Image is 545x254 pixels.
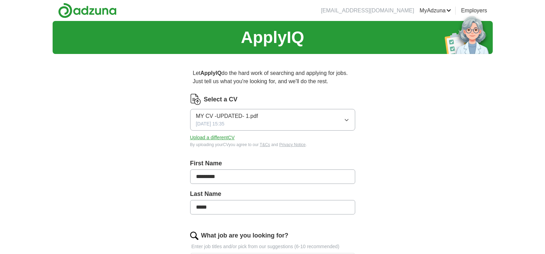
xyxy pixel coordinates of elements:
label: What job are you looking for? [201,231,288,240]
p: Let do the hard work of searching and applying for jobs. Just tell us what you're looking for, an... [190,66,355,88]
span: MY CV -UPDATED- 1.pdf [196,112,258,120]
a: Employers [461,7,487,15]
label: Select a CV [204,95,238,104]
a: T&Cs [260,142,270,147]
button: Upload a differentCV [190,134,235,141]
span: [DATE] 15:35 [196,120,225,128]
label: Last Name [190,189,355,199]
a: MyAdzuna [419,7,451,15]
img: search.png [190,232,198,240]
h1: ApplyIQ [241,25,304,50]
label: First Name [190,159,355,168]
a: Privacy Notice [279,142,306,147]
p: Enter job titles and/or pick from our suggestions (6-10 recommended) [190,243,355,250]
div: By uploading your CV you agree to our and . [190,142,355,148]
img: CV Icon [190,94,201,105]
strong: ApplyIQ [200,70,221,76]
button: MY CV -UPDATED- 1.pdf[DATE] 15:35 [190,109,355,131]
img: Adzuna logo [58,3,117,18]
li: [EMAIL_ADDRESS][DOMAIN_NAME] [321,7,414,15]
